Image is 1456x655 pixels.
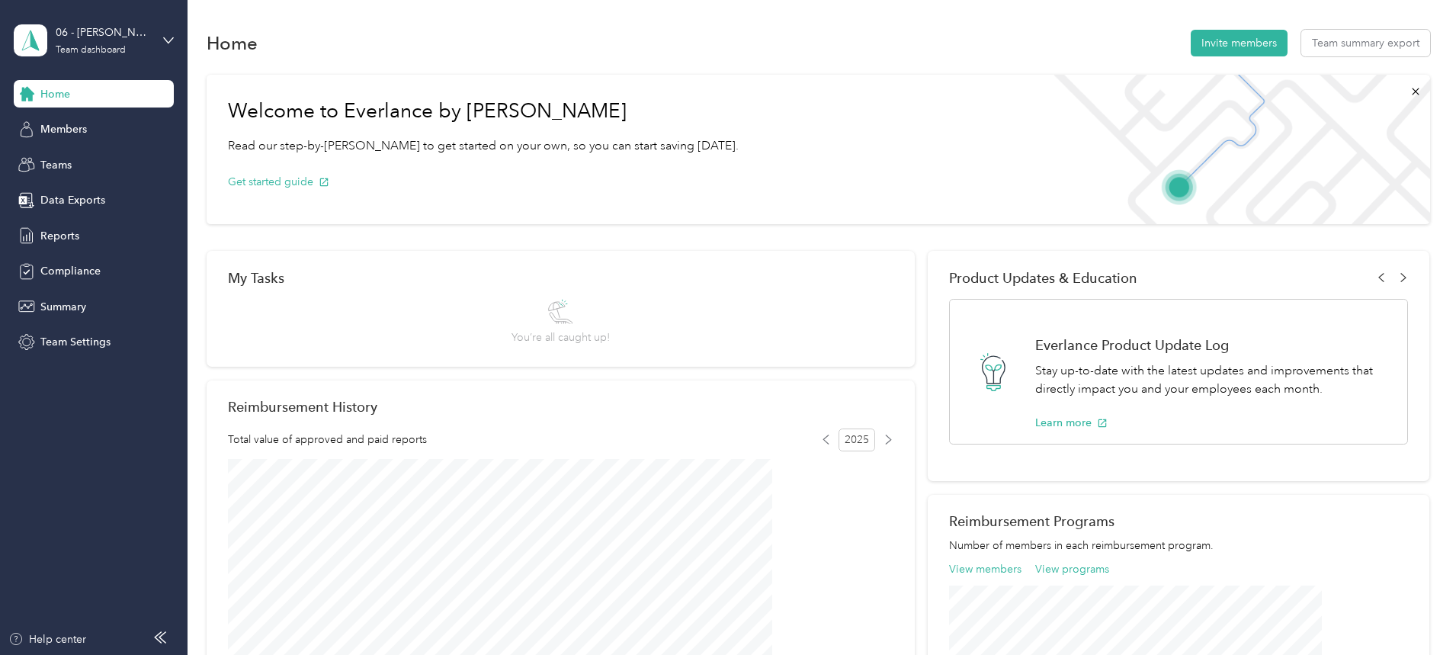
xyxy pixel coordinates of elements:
p: Stay up-to-date with the latest updates and improvements that directly impact you and your employ... [1035,361,1391,399]
span: Compliance [40,263,101,279]
span: Total value of approved and paid reports [228,432,427,448]
img: Welcome to everlance [1038,75,1429,224]
span: Reports [40,228,79,244]
button: Invite members [1191,30,1288,56]
button: View programs [1035,561,1109,577]
h2: Reimbursement Programs [949,513,1408,529]
div: Team dashboard [56,46,126,55]
span: Data Exports [40,192,105,208]
button: Help center [8,631,86,647]
span: Home [40,86,70,102]
h1: Home [207,35,258,51]
p: Number of members in each reimbursement program. [949,538,1408,554]
p: Read our step-by-[PERSON_NAME] to get started on your own, so you can start saving [DATE]. [228,136,739,156]
button: Team summary export [1301,30,1430,56]
button: View members [949,561,1021,577]
button: Learn more [1035,415,1108,431]
h2: Reimbursement History [228,399,377,415]
button: Get started guide [228,174,329,190]
span: Product Updates & Education [949,270,1137,286]
iframe: Everlance-gr Chat Button Frame [1371,570,1456,655]
span: 2025 [839,429,875,451]
span: You’re all caught up! [512,329,610,345]
div: My Tasks [228,270,893,286]
div: 06 - [PERSON_NAME] of NW Ark [56,24,151,40]
span: Summary [40,299,86,315]
span: Members [40,121,87,137]
h1: Everlance Product Update Log [1035,337,1391,353]
span: Team Settings [40,334,111,350]
span: Teams [40,157,72,173]
h1: Welcome to Everlance by [PERSON_NAME] [228,99,739,124]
